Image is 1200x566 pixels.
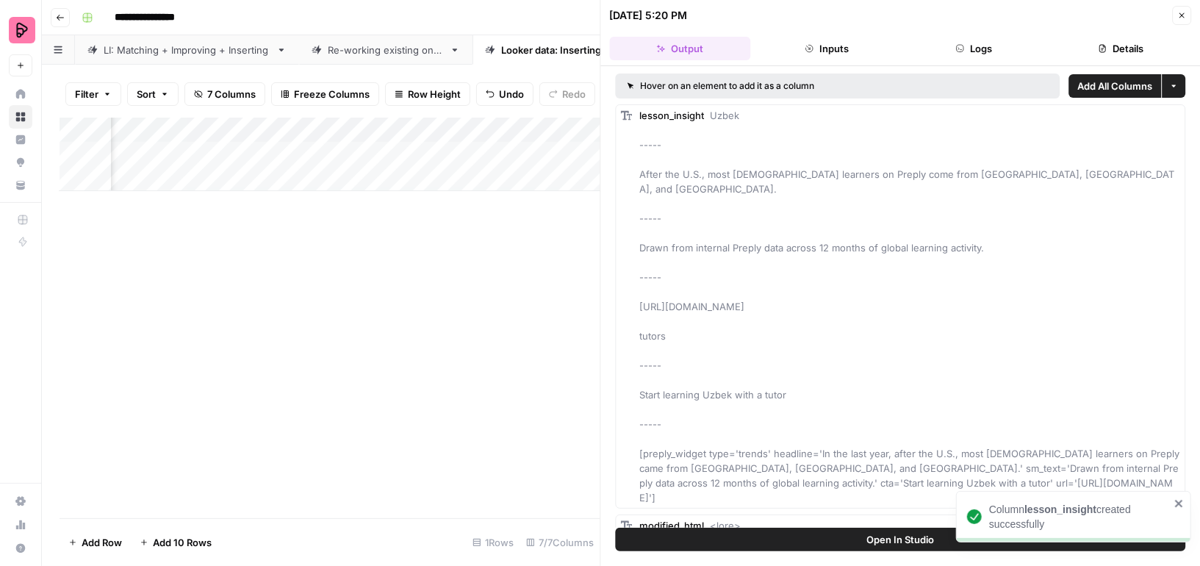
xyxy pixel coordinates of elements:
span: Open In Studio [866,532,934,547]
button: Filter [65,82,121,106]
button: Output [610,37,751,60]
div: Hover on an element to add it as a column [628,79,932,93]
div: LI: Matching + Improving + Inserting [104,43,270,57]
span: Sort [137,87,156,101]
a: Re-working existing ones [299,35,473,65]
div: 7/7 Columns [520,531,600,554]
button: Row Height [385,82,470,106]
button: Add 10 Rows [131,531,220,554]
img: Preply Logo [9,17,35,43]
button: Undo [476,82,533,106]
a: Your Data [9,173,32,197]
button: Help + Support [9,537,32,560]
button: Details [1050,37,1191,60]
span: Redo [562,87,586,101]
button: Add Row [60,531,131,554]
span: Add All Columns [1077,79,1152,93]
span: Freeze Columns [294,87,370,101]
span: Undo [499,87,524,101]
button: Freeze Columns [271,82,379,106]
button: 7 Columns [184,82,265,106]
span: Uzbek ----- After the U.S., most [DEMOGRAPHIC_DATA] learners on Preply come from [GEOGRAPHIC_DATA... [640,110,1183,504]
div: Looker data: Inserting [501,43,601,57]
div: 1 Rows [467,531,520,554]
button: Workspace: Preply [9,12,32,49]
a: Insights [9,128,32,151]
div: Column created successfully [989,502,1170,531]
span: modified_html [640,520,705,531]
span: lesson_insight [640,110,705,121]
a: Usage [9,513,32,537]
span: Add 10 Rows [153,535,212,550]
div: [DATE] 5:20 PM [610,8,688,23]
span: Add Row [82,535,122,550]
button: close [1174,498,1185,509]
a: Opportunities [9,151,32,174]
span: Row Height [408,87,461,101]
button: Add All Columns [1068,74,1161,98]
button: Redo [539,82,595,106]
a: Home [9,82,32,106]
a: LI: Matching + Improving + Inserting [75,35,299,65]
button: Open In Studio [616,528,1186,551]
span: 7 Columns [207,87,256,101]
span: Filter [75,87,98,101]
button: Inputs [756,37,897,60]
b: lesson_insight [1024,504,1096,515]
a: Looker data: Inserting [473,35,630,65]
div: Re-working existing ones [328,43,444,57]
a: Browse [9,105,32,129]
button: Logs [903,37,1044,60]
button: Sort [127,82,179,106]
a: Settings [9,490,32,513]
